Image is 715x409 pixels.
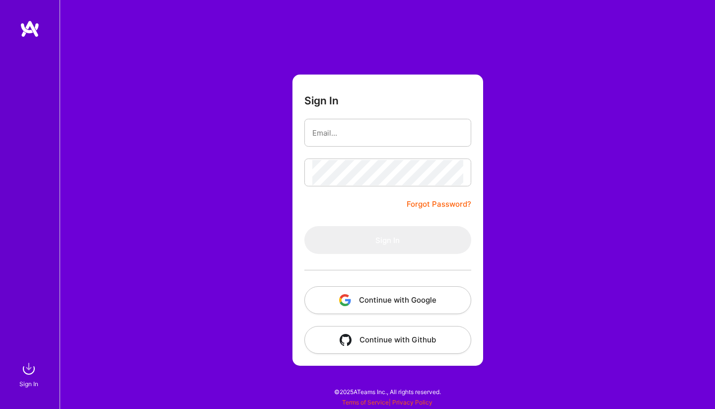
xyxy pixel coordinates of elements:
[304,94,339,107] h3: Sign In
[312,120,463,146] input: Email...
[392,399,432,406] a: Privacy Policy
[60,379,715,404] div: © 2025 ATeams Inc., All rights reserved.
[342,399,432,406] span: |
[19,359,39,379] img: sign in
[304,326,471,354] button: Continue with Github
[21,359,39,389] a: sign inSign In
[304,286,471,314] button: Continue with Google
[342,399,389,406] a: Terms of Service
[407,198,471,210] a: Forgot Password?
[304,226,471,254] button: Sign In
[339,294,351,306] img: icon
[19,379,38,389] div: Sign In
[20,20,40,38] img: logo
[340,334,352,346] img: icon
